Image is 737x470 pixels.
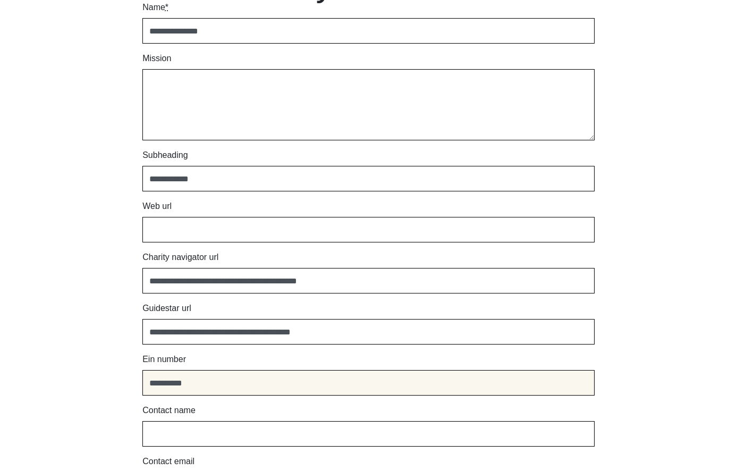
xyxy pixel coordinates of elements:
[142,404,196,417] label: Contact name
[142,455,194,468] label: Contact email
[142,353,186,366] label: Ein number
[165,3,168,12] abbr: required
[142,200,172,213] label: Web url
[142,251,218,264] label: Charity navigator url
[142,302,191,315] label: Guidestar url
[142,52,171,65] label: Mission
[142,1,168,14] label: Name
[142,149,188,162] label: Subheading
